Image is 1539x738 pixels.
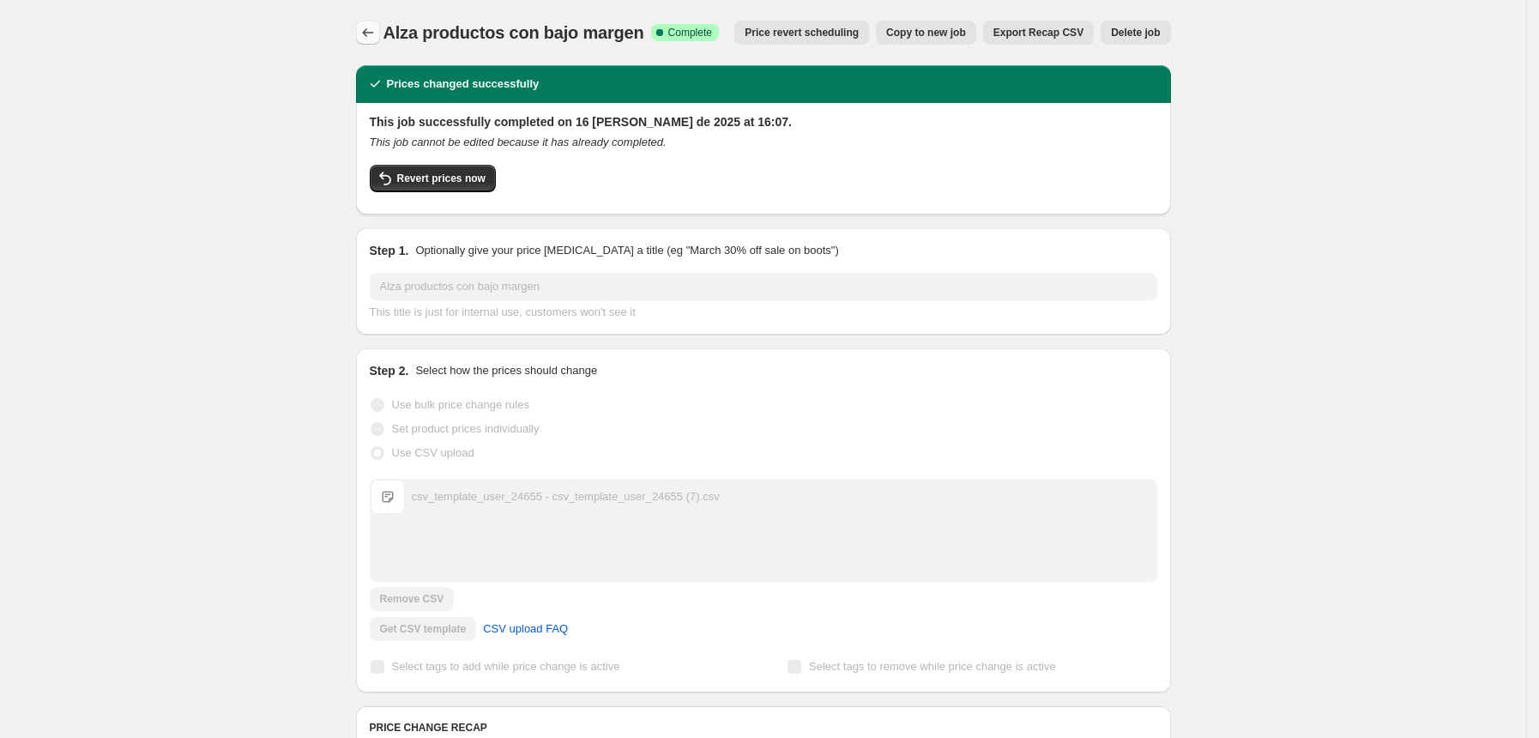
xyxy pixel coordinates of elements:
[668,26,712,39] span: Complete
[809,660,1056,673] span: Select tags to remove while price change is active
[734,21,869,45] button: Price revert scheduling
[1111,26,1160,39] span: Delete job
[412,488,720,505] div: csv_template_user_24655 - csv_template_user_24655 (7).csv
[1101,21,1170,45] button: Delete job
[415,362,597,379] p: Select how the prices should change
[993,26,1083,39] span: Export Recap CSV
[876,21,976,45] button: Copy to new job
[387,76,540,93] h2: Prices changed successfully
[370,362,409,379] h2: Step 2.
[983,21,1094,45] button: Export Recap CSV
[370,113,1157,130] h2: This job successfully completed on 16 [PERSON_NAME] de 2025 at 16:07.
[745,26,859,39] span: Price revert scheduling
[370,273,1157,300] input: 30% off holiday sale
[415,242,838,259] p: Optionally give your price [MEDICAL_DATA] a title (eg "March 30% off sale on boots")
[370,136,667,148] i: This job cannot be edited because it has already completed.
[473,615,578,643] a: CSV upload FAQ
[397,172,486,185] span: Revert prices now
[392,422,540,435] span: Set product prices individually
[483,620,568,638] span: CSV upload FAQ
[356,21,380,45] button: Price change jobs
[392,398,529,411] span: Use bulk price change rules
[370,165,496,192] button: Revert prices now
[392,446,474,459] span: Use CSV upload
[383,23,644,42] span: Alza productos con bajo margen
[370,242,409,259] h2: Step 1.
[370,721,1157,735] h6: PRICE CHANGE RECAP
[392,660,620,673] span: Select tags to add while price change is active
[370,305,636,318] span: This title is just for internal use, customers won't see it
[886,26,966,39] span: Copy to new job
